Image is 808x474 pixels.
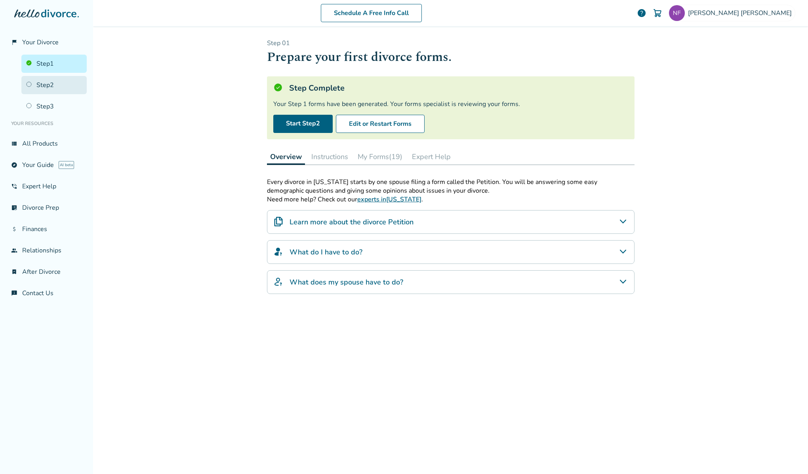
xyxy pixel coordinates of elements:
[6,199,87,217] a: list_alt_checkDivorce Prep
[273,115,333,133] a: Start Step2
[267,195,635,204] p: Need more help? Check out our .
[274,277,283,286] img: What does my spouse have to do?
[11,39,17,46] span: flag_2
[6,135,87,153] a: view_listAll Products
[11,269,17,275] span: bookmark_check
[289,83,345,93] h5: Step Complete
[267,270,635,294] div: What does my spouse have to do?
[267,210,635,234] div: Learn more about the divorce Petition
[267,178,635,195] p: Every divorce in [US_STATE] starts by one spouse filing a form called the Petition. You will be a...
[308,149,351,165] button: Instructions
[267,240,635,264] div: What do I have to do?
[290,277,403,287] h4: What does my spouse have to do?
[768,436,808,474] iframe: Chat Widget
[321,4,422,22] a: Schedule A Free Info Call
[6,241,87,260] a: groupRelationships
[354,149,406,165] button: My Forms(19)
[653,8,662,18] img: Cart
[21,97,87,116] a: Step3
[637,8,646,18] a: help
[290,217,414,227] h4: Learn more about the divorce Petition
[6,156,87,174] a: exploreYour GuideAI beta
[6,33,87,51] a: flag_2Your Divorce
[11,290,17,296] span: chat_info
[669,5,685,21] img: Nicole Fay
[59,161,74,169] span: AI beta
[11,140,17,147] span: view_list
[6,284,87,302] a: chat_infoContact Us
[267,149,305,165] button: Overview
[11,162,17,168] span: explore
[688,9,795,17] span: [PERSON_NAME] [PERSON_NAME]
[11,183,17,190] span: phone_in_talk
[273,100,628,108] div: Your Step 1 forms have been generated. Your forms specialist is reviewing your forms.
[409,149,454,165] button: Expert Help
[11,226,17,232] span: attach_money
[6,220,87,238] a: attach_moneyFinances
[274,247,283,256] img: What do I have to do?
[22,38,59,47] span: Your Divorce
[267,39,635,47] p: Step 0 1
[290,247,362,257] h4: What do I have to do?
[6,116,87,131] li: Your Resources
[21,76,87,94] a: Step2
[357,195,421,204] a: experts in[US_STATE]
[21,55,87,73] a: Step1
[11,247,17,254] span: group
[11,205,17,211] span: list_alt_check
[267,47,635,67] h1: Prepare your first divorce forms.
[6,177,87,195] a: phone_in_talkExpert Help
[274,217,283,226] img: Learn more about the divorce Petition
[6,263,87,281] a: bookmark_checkAfter Divorce
[336,115,425,133] button: Edit or Restart Forms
